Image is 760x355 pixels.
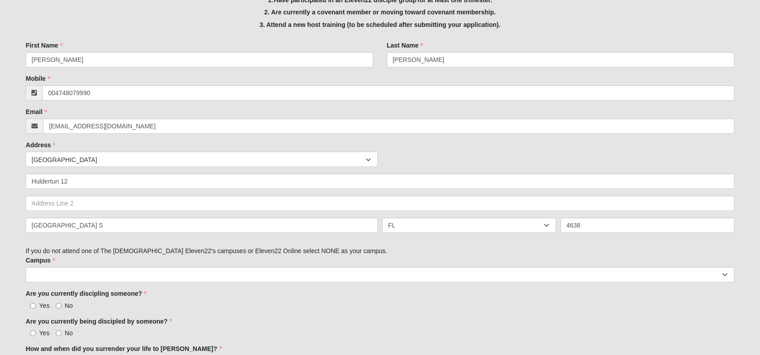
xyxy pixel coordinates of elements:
[30,303,36,309] input: Yes
[26,196,734,211] input: Address Line 2
[26,21,734,29] h5: 3. Attend a new host training (to be scheduled after submitting your application).
[26,107,47,116] label: Email
[30,330,36,336] input: Yes
[26,9,734,16] h5: 2. Are currently a covenant member or moving toward covenant membership.
[65,302,73,309] span: No
[26,41,62,50] label: First Name
[65,329,73,337] span: No
[26,74,50,83] label: Mobile
[26,289,146,298] label: Are you currently discipling someone?
[387,41,423,50] label: Last Name
[56,330,62,336] input: No
[39,302,49,309] span: Yes
[26,317,172,326] label: Are you currently being discipled by someone?
[31,152,366,167] span: [GEOGRAPHIC_DATA]
[26,140,55,149] label: Address
[26,256,55,265] label: Campus
[39,329,49,337] span: Yes
[26,174,734,189] input: Address Line 1
[56,303,62,309] input: No
[561,218,734,233] input: Zip
[26,344,221,353] label: How and when did you surrender your life to [PERSON_NAME]?
[26,218,378,233] input: City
